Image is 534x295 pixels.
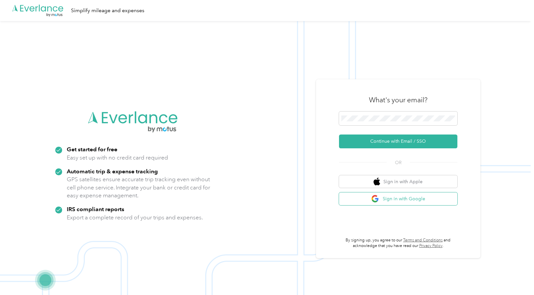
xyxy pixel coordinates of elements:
[339,175,457,188] button: apple logoSign in with Apple
[419,243,443,248] a: Privacy Policy
[67,154,168,162] p: Easy set up with no credit card required
[371,195,379,203] img: google logo
[67,146,117,153] strong: Get started for free
[339,192,457,205] button: google logoSign in with Google
[387,159,410,166] span: OR
[369,95,427,105] h3: What's your email?
[67,213,203,222] p: Export a complete record of your trips and expenses.
[403,238,443,243] a: Terms and Conditions
[339,135,457,148] button: Continue with Email / SSO
[67,206,124,212] strong: IRS compliant reports
[67,175,210,200] p: GPS satellites ensure accurate trip tracking even without cell phone service. Integrate your bank...
[374,178,380,186] img: apple logo
[67,168,158,175] strong: Automatic trip & expense tracking
[339,237,457,249] p: By signing up, you agree to our and acknowledge that you have read our .
[71,7,144,15] div: Simplify mileage and expenses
